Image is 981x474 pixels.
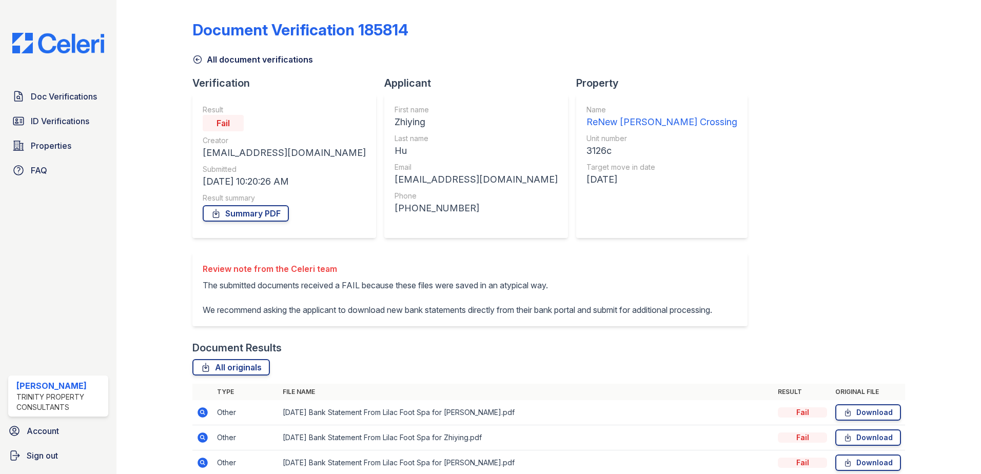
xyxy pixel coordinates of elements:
div: Submitted [203,164,366,174]
div: Applicant [384,76,576,90]
a: Name ReNew [PERSON_NAME] Crossing [586,105,737,129]
a: Download [835,455,901,471]
div: Last name [395,133,558,144]
div: Result summary [203,193,366,203]
a: Account [4,421,112,441]
a: FAQ [8,160,108,181]
div: 3126c [586,144,737,158]
div: Document Verification 185814 [192,21,408,39]
div: Fail [778,432,827,443]
div: Name [586,105,737,115]
p: The submitted documents received a FAIL because these files were saved in an atypical way. We rec... [203,279,712,316]
div: Zhiying [395,115,558,129]
div: Phone [395,191,558,201]
a: Download [835,404,901,421]
div: [EMAIL_ADDRESS][DOMAIN_NAME] [395,172,558,187]
div: ReNew [PERSON_NAME] Crossing [586,115,737,129]
td: [DATE] Bank Statement From Lilac Foot Spa for [PERSON_NAME].pdf [279,400,774,425]
a: All document verifications [192,53,313,66]
div: Fail [203,115,244,131]
a: Sign out [4,445,112,466]
th: Type [213,384,279,400]
div: Email [395,162,558,172]
a: Summary PDF [203,205,289,222]
span: Account [27,425,59,437]
td: Other [213,425,279,450]
div: Fail [778,407,827,418]
div: Review note from the Celeri team [203,263,712,275]
div: Fail [778,458,827,468]
a: All originals [192,359,270,376]
th: Result [774,384,831,400]
div: Hu [395,144,558,158]
div: Trinity Property Consultants [16,392,104,412]
iframe: chat widget [938,433,971,464]
div: [PHONE_NUMBER] [395,201,558,215]
div: Result [203,105,366,115]
span: FAQ [31,164,47,176]
div: [PERSON_NAME] [16,380,104,392]
div: Document Results [192,341,282,355]
th: File name [279,384,774,400]
div: Verification [192,76,384,90]
div: Property [576,76,756,90]
div: [DATE] [586,172,737,187]
div: [EMAIL_ADDRESS][DOMAIN_NAME] [203,146,366,160]
img: CE_Logo_Blue-a8612792a0a2168367f1c8372b55b34899dd931a85d93a1a3d3e32e68fde9ad4.png [4,33,112,53]
div: Creator [203,135,366,146]
div: Unit number [586,133,737,144]
span: Doc Verifications [31,90,97,103]
a: Download [835,429,901,446]
div: [DATE] 10:20:26 AM [203,174,366,189]
a: Doc Verifications [8,86,108,107]
div: Target move in date [586,162,737,172]
span: Properties [31,140,71,152]
th: Original file [831,384,905,400]
a: Properties [8,135,108,156]
td: Other [213,400,279,425]
td: [DATE] Bank Statement From Lilac Foot Spa for Zhiying.pdf [279,425,774,450]
a: ID Verifications [8,111,108,131]
div: First name [395,105,558,115]
span: Sign out [27,449,58,462]
span: ID Verifications [31,115,89,127]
